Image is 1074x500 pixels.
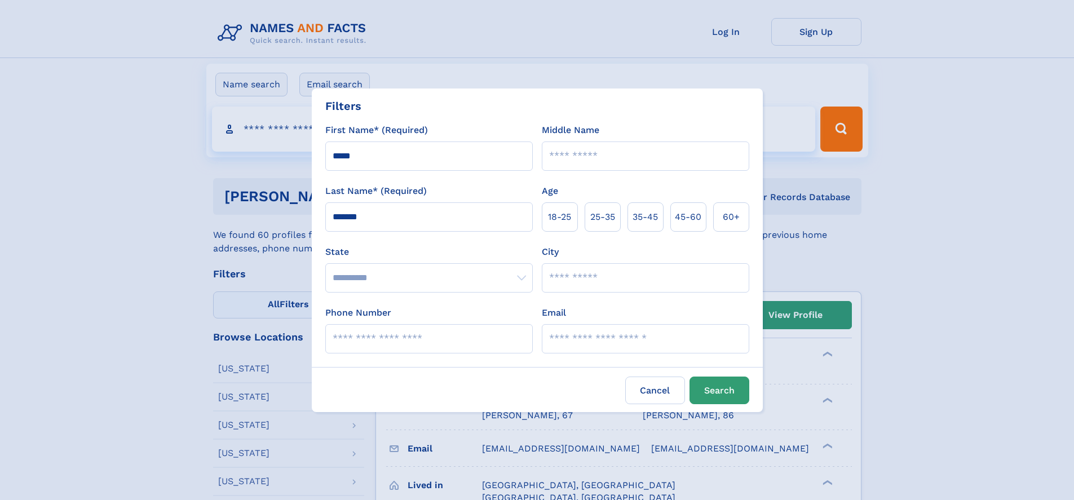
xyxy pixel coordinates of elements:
span: 18‑25 [548,210,571,224]
label: Cancel [625,377,685,404]
label: Middle Name [542,123,599,137]
span: 45‑60 [675,210,701,224]
label: Email [542,306,566,320]
label: State [325,245,533,259]
span: 60+ [723,210,740,224]
button: Search [690,377,749,404]
span: 25‑35 [590,210,615,224]
div: Filters [325,98,361,114]
label: Age [542,184,558,198]
label: City [542,245,559,259]
label: Phone Number [325,306,391,320]
label: Last Name* (Required) [325,184,427,198]
span: 35‑45 [633,210,658,224]
label: First Name* (Required) [325,123,428,137]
